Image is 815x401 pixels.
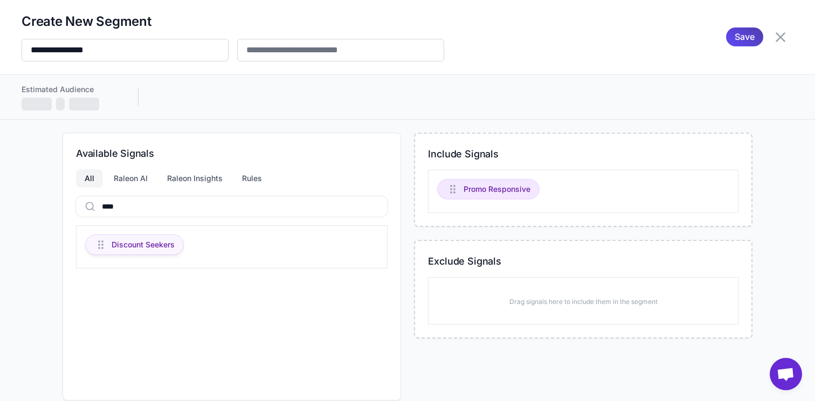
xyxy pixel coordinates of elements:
[76,146,388,161] h3: Available Signals
[22,84,116,95] div: Estimated Audience
[464,183,530,195] span: Promo Responsive
[428,147,738,161] h3: Include Signals
[735,27,755,46] span: Save
[428,254,738,268] h3: Exclude Signals
[509,297,658,307] p: Drag signals here to include them in the segment
[233,169,271,188] div: Rules
[76,169,103,188] div: All
[22,13,444,30] h2: Create New Segment
[158,169,231,188] div: Raleon Insights
[105,169,156,188] div: Raleon AI
[112,239,175,251] span: Discount Seekers
[770,358,802,390] div: Open chat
